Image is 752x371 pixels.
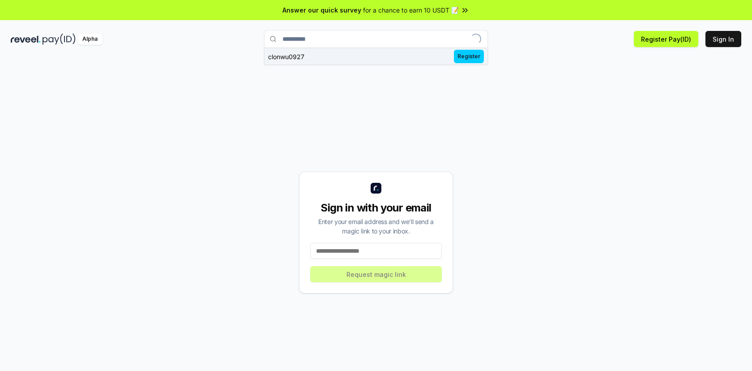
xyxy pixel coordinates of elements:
[634,31,698,47] button: Register Pay(ID)
[371,183,381,194] img: logo_small
[11,34,41,45] img: reveel_dark
[454,50,484,63] span: Register
[43,34,76,45] img: pay_id
[268,52,304,61] div: clonwu0927
[310,217,442,236] div: Enter your email address and we’ll send a magic link to your inbox.
[363,5,459,15] span: for a chance to earn 10 USDT 📝
[77,34,103,45] div: Alpha
[282,5,361,15] span: Answer our quick survey
[264,48,488,65] button: clonwu0927Register
[705,31,741,47] button: Sign In
[310,201,442,215] div: Sign in with your email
